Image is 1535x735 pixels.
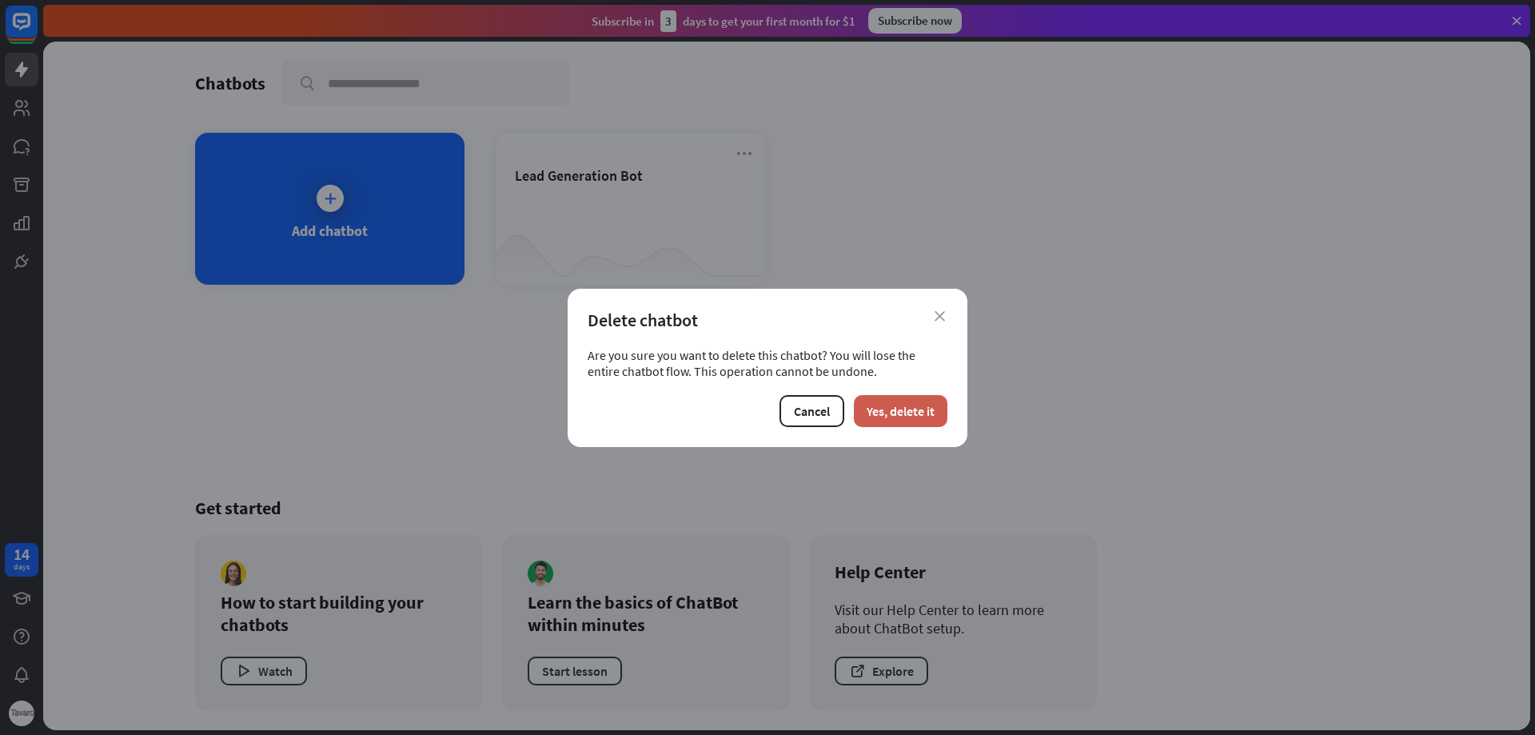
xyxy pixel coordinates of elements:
[854,395,947,427] button: Yes, delete it
[779,395,844,427] button: Cancel
[935,311,945,322] i: close
[588,347,947,379] div: Are you sure you want to delete this chatbot? You will lose the entire chatbot flow. This operati...
[588,309,947,331] div: Delete chatbot
[13,6,61,54] button: Open LiveChat chat widget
